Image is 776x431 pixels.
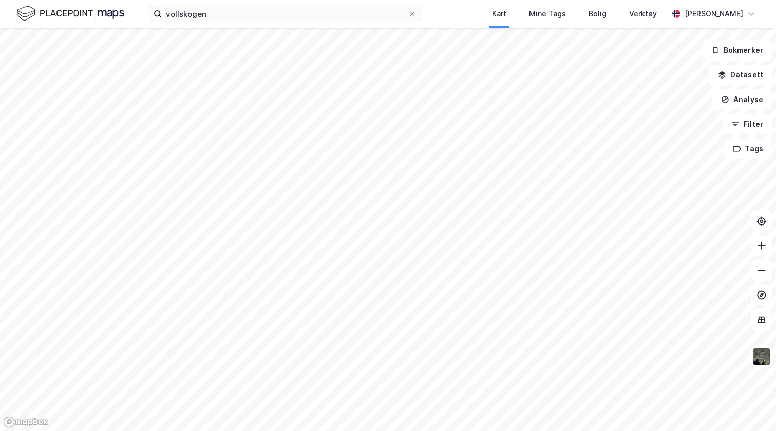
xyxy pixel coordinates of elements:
div: Mine Tags [529,8,566,20]
button: Bokmerker [703,40,772,61]
div: Kart [492,8,506,20]
div: Kontrollprogram for chat [725,382,776,431]
a: Mapbox homepage [3,416,48,428]
iframe: Chat Widget [725,382,776,431]
div: Bolig [589,8,607,20]
div: [PERSON_NAME] [685,8,743,20]
div: Verktøy [629,8,657,20]
input: Søk på adresse, matrikkel, gårdeiere, leietakere eller personer [162,6,408,22]
button: Datasett [709,65,772,85]
button: Filter [723,114,772,134]
button: Analyse [712,89,772,110]
button: Tags [724,139,772,159]
img: logo.f888ab2527a4732fd821a326f86c7f29.svg [16,5,124,23]
img: 9k= [752,347,771,366]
